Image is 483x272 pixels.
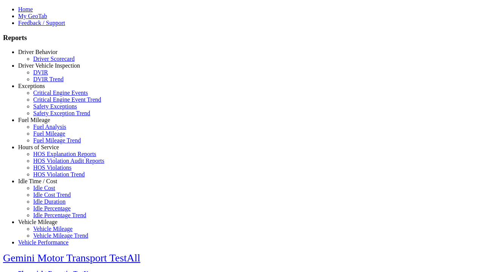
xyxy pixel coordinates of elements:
[33,69,48,76] a: DVIR
[33,151,96,157] a: HOS Explanation Reports
[3,34,480,42] h3: Reports
[33,232,88,239] a: Vehicle Mileage Trend
[33,226,72,232] a: Vehicle Mileage
[33,212,86,218] a: Idle Percentage Trend
[18,20,65,26] a: Feedback / Support
[33,110,90,116] a: Safety Exception Trend
[18,49,57,55] a: Driver Behavior
[18,83,45,89] a: Exceptions
[33,171,85,178] a: HOS Violation Trend
[33,76,63,82] a: DVIR Trend
[33,103,77,110] a: Safety Exceptions
[33,205,71,212] a: Idle Percentage
[33,158,105,164] a: HOS Violation Audit Reports
[33,56,75,62] a: Driver Scorecard
[18,239,69,246] a: Vehicle Performance
[3,252,140,264] a: Gemini Motor Transport TestAll
[18,219,57,225] a: Vehicle Mileage
[33,124,66,130] a: Fuel Analysis
[33,137,81,144] a: Fuel Mileage Trend
[18,178,57,184] a: Idle Time / Cost
[33,164,71,171] a: HOS Violations
[18,6,33,12] a: Home
[33,198,66,205] a: Idle Duration
[33,185,55,191] a: Idle Cost
[18,117,50,123] a: Fuel Mileage
[18,144,59,150] a: Hours of Service
[18,13,47,19] a: My GeoTab
[33,130,65,137] a: Fuel Mileage
[33,192,71,198] a: Idle Cost Trend
[18,62,80,69] a: Driver Vehicle Inspection
[33,96,101,103] a: Critical Engine Event Trend
[33,90,88,96] a: Critical Engine Events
